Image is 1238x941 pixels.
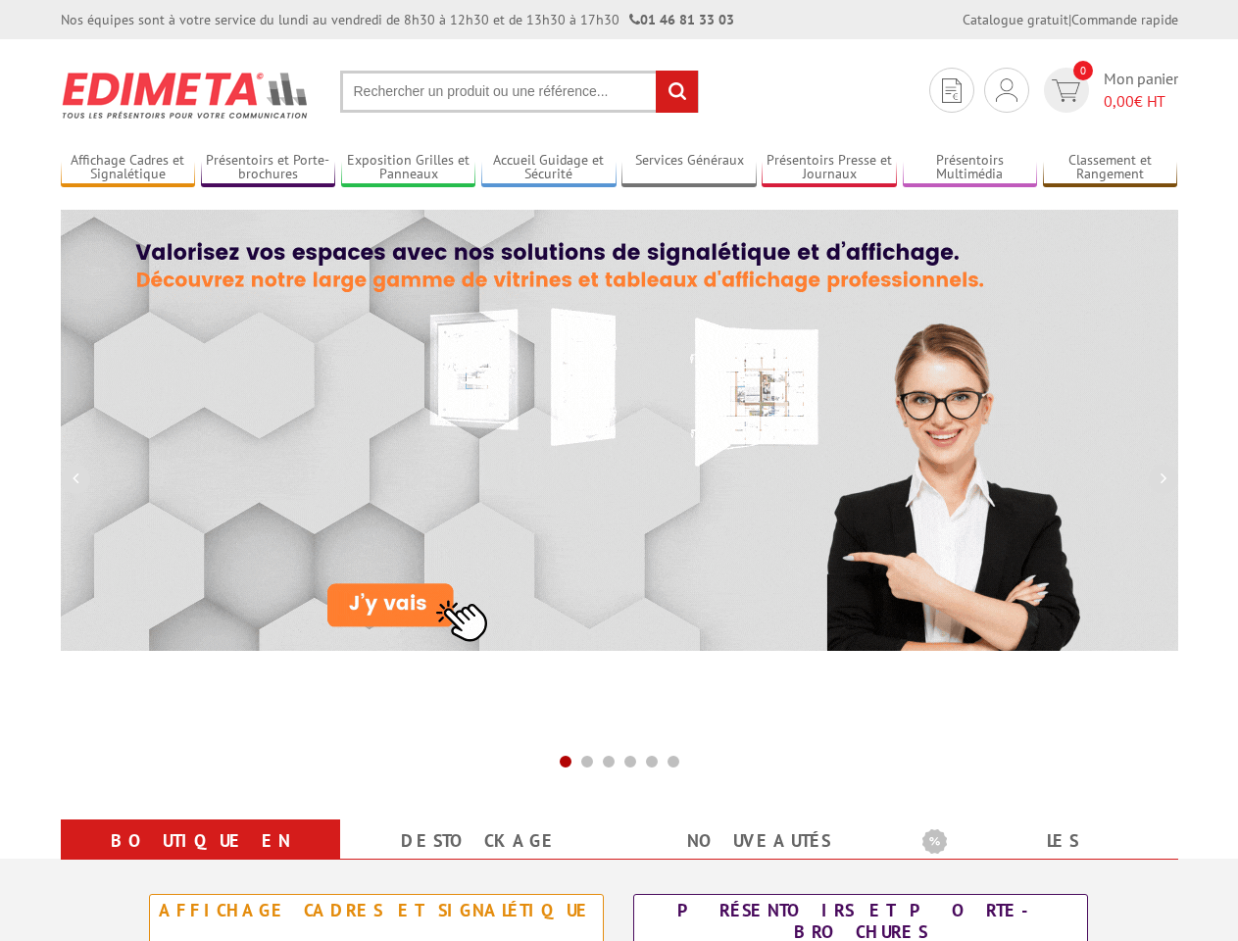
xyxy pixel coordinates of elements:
[643,823,875,859] a: nouveautés
[621,152,757,184] a: Services Généraux
[922,823,1155,894] a: Les promotions
[61,59,311,131] img: Présentoir, panneau, stand - Edimeta - PLV, affichage, mobilier bureau, entreprise
[61,10,734,29] div: Nos équipes sont à votre service du lundi au vendredi de 8h30 à 12h30 et de 13h30 à 17h30
[903,152,1038,184] a: Présentoirs Multimédia
[1071,11,1178,28] a: Commande rapide
[201,152,336,184] a: Présentoirs et Porte-brochures
[481,152,617,184] a: Accueil Guidage et Sécurité
[762,152,897,184] a: Présentoirs Presse et Journaux
[84,823,317,894] a: Boutique en ligne
[155,900,598,921] div: Affichage Cadres et Signalétique
[1104,90,1178,113] span: € HT
[1104,91,1134,111] span: 0,00
[922,823,1167,863] b: Les promotions
[1073,61,1093,80] span: 0
[61,152,196,184] a: Affichage Cadres et Signalétique
[1039,68,1178,113] a: devis rapide 0 Mon panier 0,00€ HT
[963,10,1178,29] div: |
[656,71,698,113] input: rechercher
[1104,68,1178,113] span: Mon panier
[996,78,1017,102] img: devis rapide
[341,152,476,184] a: Exposition Grilles et Panneaux
[364,823,596,859] a: Destockage
[942,78,962,103] img: devis rapide
[629,11,734,28] strong: 01 46 81 33 03
[963,11,1068,28] a: Catalogue gratuit
[1052,79,1080,102] img: devis rapide
[1043,152,1178,184] a: Classement et Rangement
[340,71,699,113] input: Rechercher un produit ou une référence...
